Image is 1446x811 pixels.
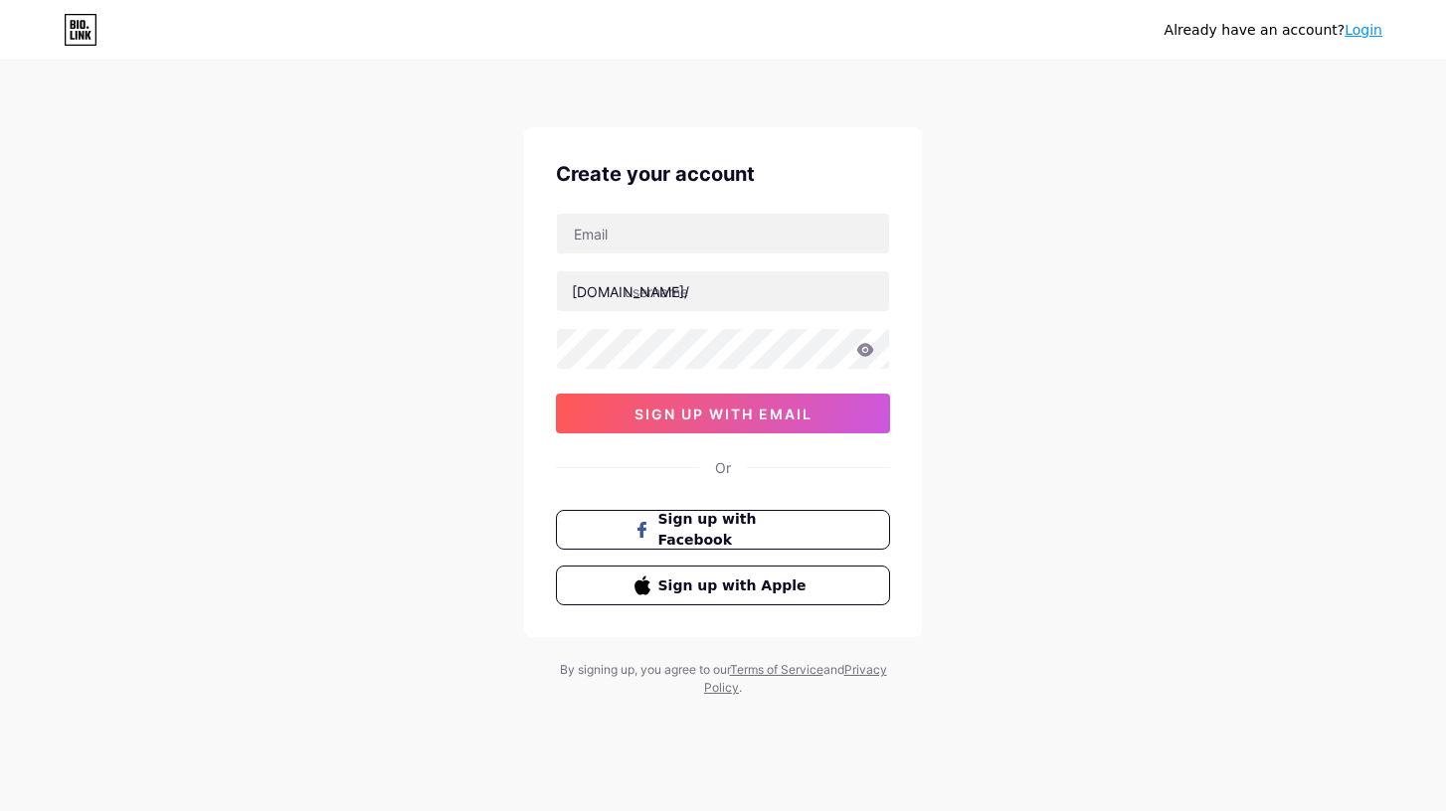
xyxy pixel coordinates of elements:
a: Terms of Service [730,662,823,677]
button: Sign up with Facebook [556,510,890,550]
div: Or [715,457,731,478]
input: username [557,271,889,311]
span: Sign up with Facebook [658,509,813,551]
button: sign up with email [556,394,890,433]
button: Sign up with Apple [556,566,890,605]
span: sign up with email [634,405,813,422]
a: Login [1345,22,1382,38]
div: [DOMAIN_NAME]/ [572,281,689,302]
div: Create your account [556,159,890,189]
div: Already have an account? [1165,20,1382,41]
span: Sign up with Apple [658,575,813,596]
input: Email [557,214,889,253]
div: By signing up, you agree to our and . [554,661,892,697]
